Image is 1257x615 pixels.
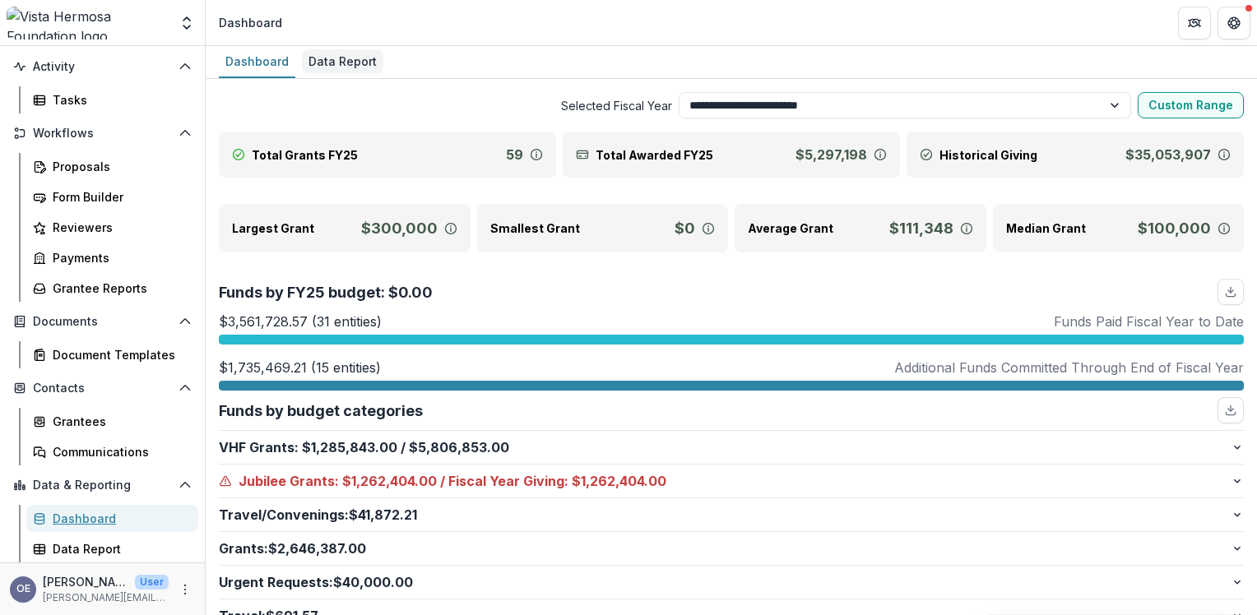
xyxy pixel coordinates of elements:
p: $100,000 [1138,217,1211,239]
p: Jubilee Grants : Fiscal Year Giving: $1,262,404.00 [219,471,1231,491]
p: VHF Grants : $5,806,853.00 [219,437,1231,457]
nav: breadcrumb [212,11,289,35]
p: Travel/Convenings : $41,872.21 [219,505,1231,525]
span: Activity [33,60,172,74]
p: Smallest Grant [490,220,580,237]
div: Tasks [53,91,185,109]
p: $5,297,198 [795,145,867,164]
button: Open Contacts [7,375,198,401]
span: Workflows [33,127,172,141]
button: Custom Range [1138,92,1244,118]
p: $3,561,728.57 (31 entities) [219,312,382,331]
a: Tasks [26,86,198,113]
div: Reviewers [53,219,185,236]
div: Form Builder [53,188,185,206]
a: Data Report [302,46,383,78]
a: Dashboard [26,505,198,532]
p: Total Grants FY25 [252,146,358,164]
button: Partners [1178,7,1211,39]
p: Grants : $2,646,387.00 [219,539,1231,558]
div: Communications [53,443,185,460]
a: Proposals [26,153,198,180]
div: Document Templates [53,346,185,363]
p: $111,348 [889,217,953,239]
a: Payments [26,244,198,271]
a: Grantee Reports [26,275,198,302]
p: Funds Paid Fiscal Year to Date [1054,312,1244,331]
a: Grantees [26,408,198,435]
a: Communications [26,438,198,465]
p: Total Awarded FY25 [596,146,713,164]
a: Data Report [26,535,198,562]
div: Grantees [53,413,185,430]
div: Dashboard [219,14,282,31]
p: $0 [675,217,695,239]
a: Dashboard [219,46,295,78]
p: Urgent Requests : $40,000.00 [219,572,1231,592]
button: Open Activity [7,53,198,80]
button: Travel/Convenings:$41,872.21 [219,498,1244,531]
span: Contacts [33,381,172,395]
p: $1,735,469.21 (15 entities) [219,358,381,377]
div: Omar Escalera [16,584,30,594]
img: Vista Hermosa Foundation logo [7,7,169,39]
p: Additional Funds Committed Through End of Fiscal Year [894,358,1244,377]
p: 59 [506,145,523,164]
span: / [440,471,445,491]
span: $1,285,843.00 [302,437,397,457]
button: Open entity switcher [175,7,198,39]
span: / [401,437,406,457]
a: Document Templates [26,341,198,368]
button: VHF Grants:$1,285,843.00/$5,806,853.00 [219,431,1244,464]
a: Form Builder [26,183,198,210]
span: Selected Fiscal Year [219,97,672,114]
p: User [135,575,169,590]
div: Dashboard [53,510,185,527]
span: Documents [33,315,172,329]
p: $35,053,907 [1125,145,1211,164]
p: Median Grant [1006,220,1086,237]
div: Proposals [53,158,185,175]
p: Funds by FY25 budget: $0.00 [219,281,433,303]
p: $300,000 [361,217,438,239]
button: download [1218,397,1244,423]
p: Funds by budget categories [219,400,423,422]
button: More [175,580,195,599]
button: download [1218,279,1244,305]
span: Data & Reporting [33,479,172,492]
div: Data Report [53,540,185,557]
button: Urgent Requests:$40,000.00 [219,566,1244,599]
button: Open Data & Reporting [7,472,198,498]
p: [PERSON_NAME] [43,573,128,590]
p: Historical Giving [939,146,1037,164]
p: [PERSON_NAME][EMAIL_ADDRESS][DOMAIN_NAME] [43,590,169,605]
span: $1,262,404.00 [342,471,437,491]
button: Jubilee Grants:$1,262,404.00/Fiscal Year Giving: $1,262,404.00 [219,465,1244,497]
p: Largest Grant [232,220,314,237]
div: Dashboard [219,49,295,73]
div: Grantee Reports [53,280,185,297]
button: Open Workflows [7,120,198,146]
button: Grants:$2,646,387.00 [219,532,1244,565]
div: Payments [53,249,185,266]
button: Get Help [1218,7,1250,39]
button: Open Documents [7,308,198,335]
p: Average Grant [748,220,833,237]
a: Reviewers [26,214,198,241]
div: Data Report [302,49,383,73]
